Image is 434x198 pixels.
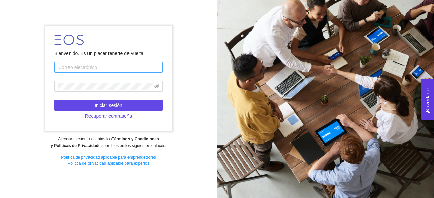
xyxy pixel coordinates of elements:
[54,100,163,111] button: Iniciar sesión
[421,79,434,120] button: Open Feedback Widget
[54,62,163,73] input: Correo electrónico
[95,102,122,109] span: Iniciar sesión
[51,137,159,148] strong: Términos y Condiciones y Políticas de Privacidad
[4,136,212,149] div: Al crear tu cuenta aceptas los disponibles en los siguientes enlaces:
[54,111,163,122] button: Recuperar contraseña
[85,112,132,120] span: Recuperar contraseña
[67,161,149,166] a: Política de privacidad aplicable para expertos
[61,155,156,160] a: Política de privacidad aplicable para emprendedores
[154,84,159,89] span: eye-invisible
[54,113,163,119] a: Recuperar contraseña
[54,35,84,45] img: LOGO
[54,50,163,57] div: Bienvenido. Es un placer tenerte de vuelta.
